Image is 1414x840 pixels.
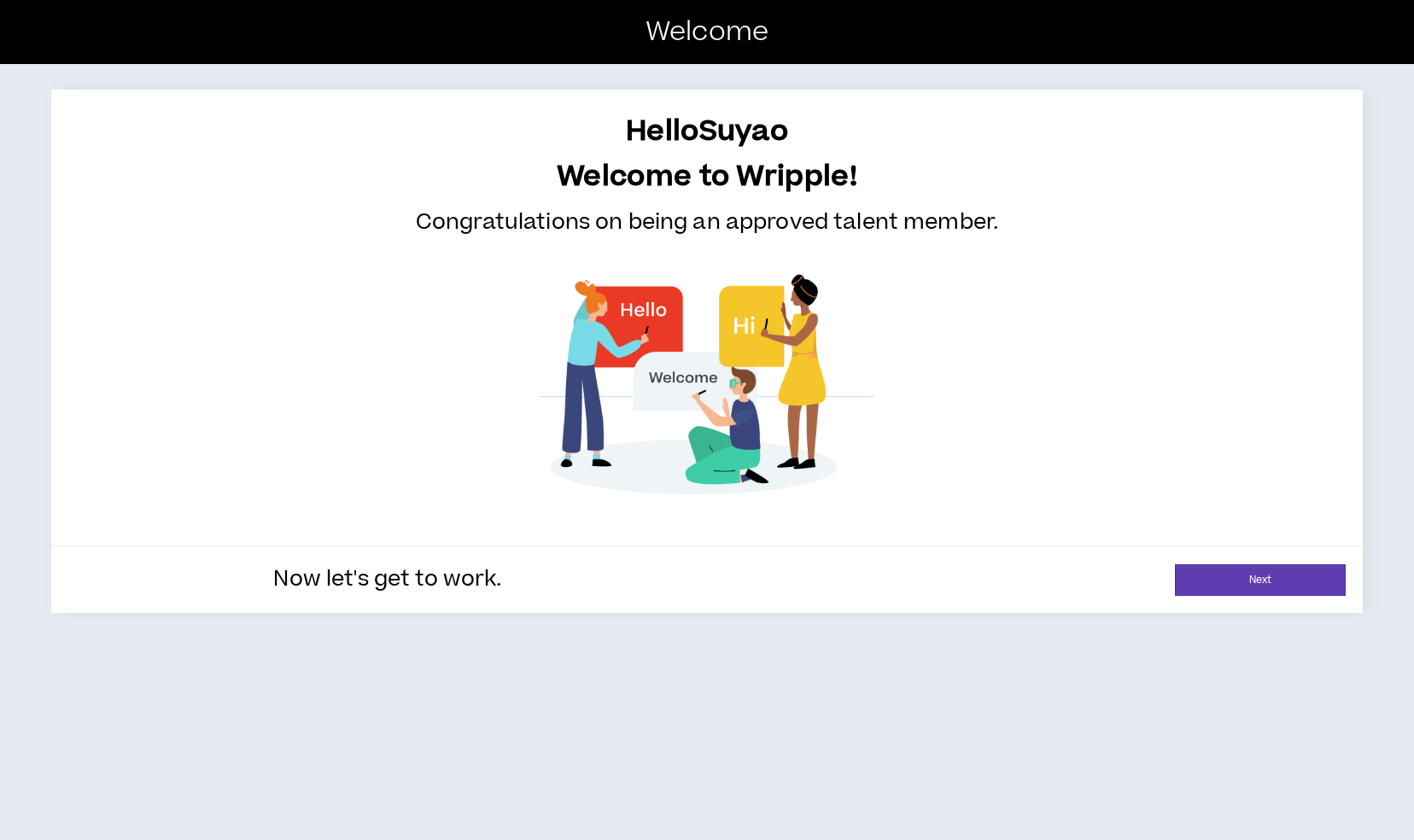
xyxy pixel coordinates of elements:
h1: Welcome to Wripple! [68,160,1346,193]
p: Welcome [646,12,768,53]
h1: Hello Suyao [68,115,1346,148]
p: Now let's get to work. [68,563,707,596]
img: teamwork.png [515,231,899,537]
p: Congratulations on being an approved talent member. [68,207,1346,239]
a: Next [1175,564,1346,596]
